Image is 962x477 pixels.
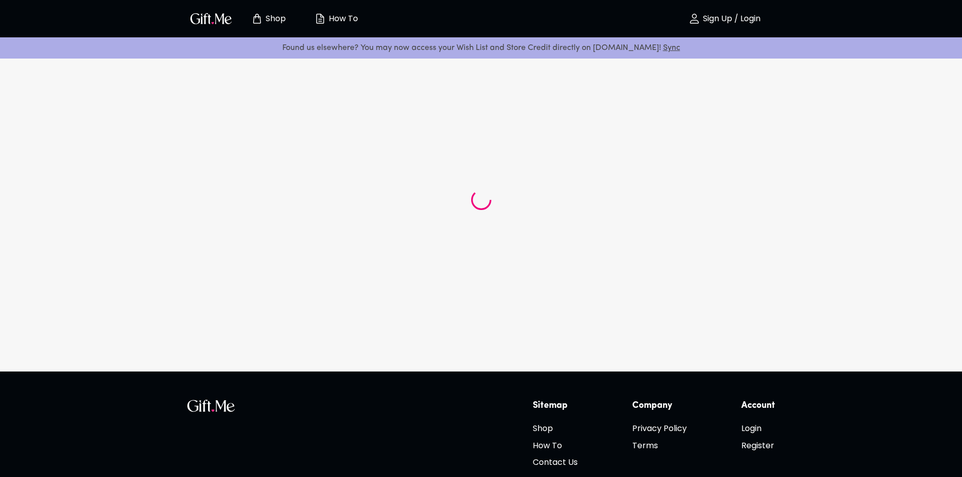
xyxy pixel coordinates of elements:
[663,44,680,52] a: Sync
[632,422,687,435] h6: Privacy Policy
[533,400,578,412] h6: Sitemap
[700,15,761,23] p: Sign Up / Login
[632,439,687,452] h6: Terms
[187,13,235,25] button: GiftMe Logo
[632,400,687,412] h6: Company
[741,439,775,452] h6: Register
[326,15,358,23] p: How To
[741,422,775,435] h6: Login
[533,439,578,452] h6: How To
[674,3,775,35] button: Sign Up / Login
[741,400,775,412] h6: Account
[263,15,286,23] p: Shop
[241,3,296,35] button: Store page
[533,456,578,468] h6: Contact Us
[309,3,364,35] button: How To
[314,13,326,25] img: how-to.svg
[188,11,234,26] img: GiftMe Logo
[8,41,954,55] p: Found us elsewhere? You may now access your Wish List and Store Credit directly on [DOMAIN_NAME]!
[187,400,235,412] img: GiftMe Logo
[533,422,578,435] h6: Shop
